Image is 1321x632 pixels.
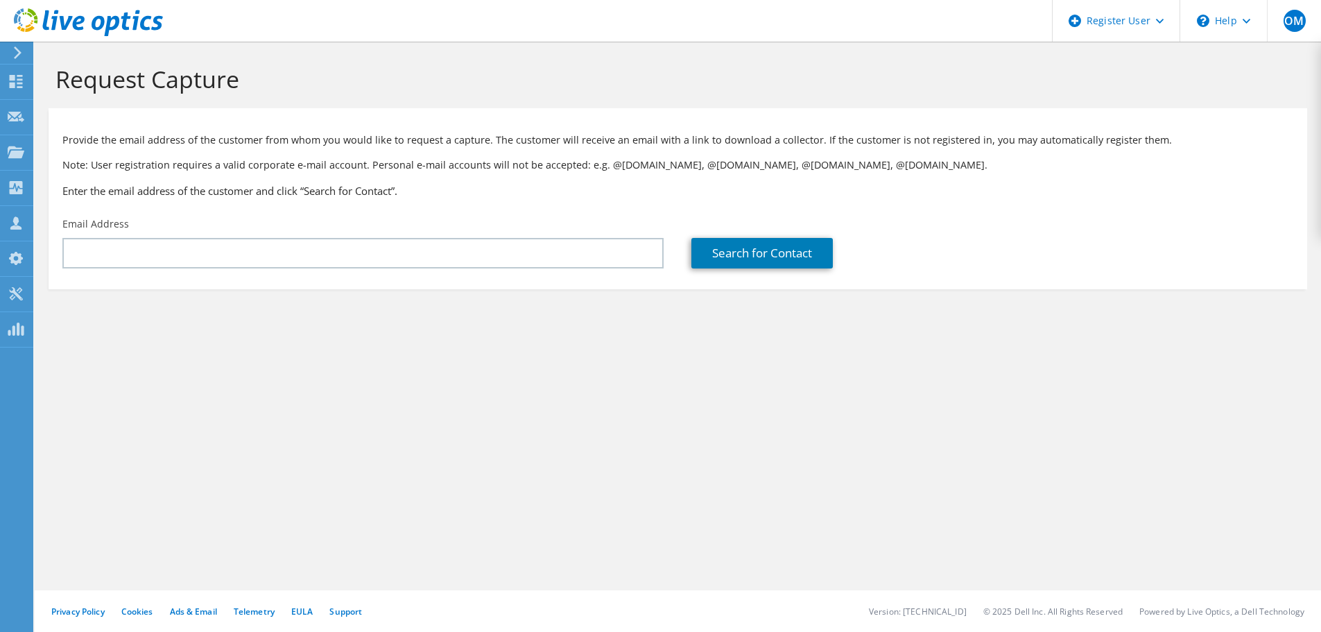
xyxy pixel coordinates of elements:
[1139,606,1304,617] li: Powered by Live Optics, a Dell Technology
[62,217,129,231] label: Email Address
[869,606,967,617] li: Version: [TECHNICAL_ID]
[291,606,313,617] a: EULA
[55,65,1293,94] h1: Request Capture
[983,606,1123,617] li: © 2025 Dell Inc. All Rights Reserved
[170,606,217,617] a: Ads & Email
[51,606,105,617] a: Privacy Policy
[121,606,153,617] a: Cookies
[329,606,362,617] a: Support
[691,238,833,268] a: Search for Contact
[234,606,275,617] a: Telemetry
[62,157,1293,173] p: Note: User registration requires a valid corporate e-mail account. Personal e-mail accounts will ...
[1197,15,1209,27] svg: \n
[1284,10,1306,32] span: OM
[62,133,1293,148] p: Provide the email address of the customer from whom you would like to request a capture. The cust...
[62,183,1293,198] h3: Enter the email address of the customer and click “Search for Contact”.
